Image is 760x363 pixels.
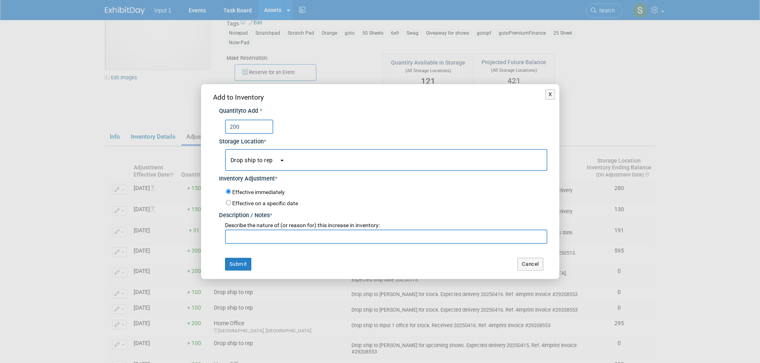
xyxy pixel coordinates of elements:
[241,108,258,114] span: to Add
[225,222,380,228] span: Describe the nature of (or reason for) this increase in inventory:
[213,93,264,101] span: Add to Inventory
[219,107,547,116] div: Quantity
[219,134,547,146] div: Storage Location
[225,258,251,271] button: Submit
[517,258,543,271] button: Cancel
[219,171,547,183] div: Inventory Adjustment
[231,157,279,163] span: Drop ship to rep
[225,149,547,171] button: Drop ship to rep
[219,208,547,220] div: Description / Notes
[232,200,298,206] label: Effective on a specific date
[232,188,285,196] label: Effective immediately
[545,89,555,100] button: X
